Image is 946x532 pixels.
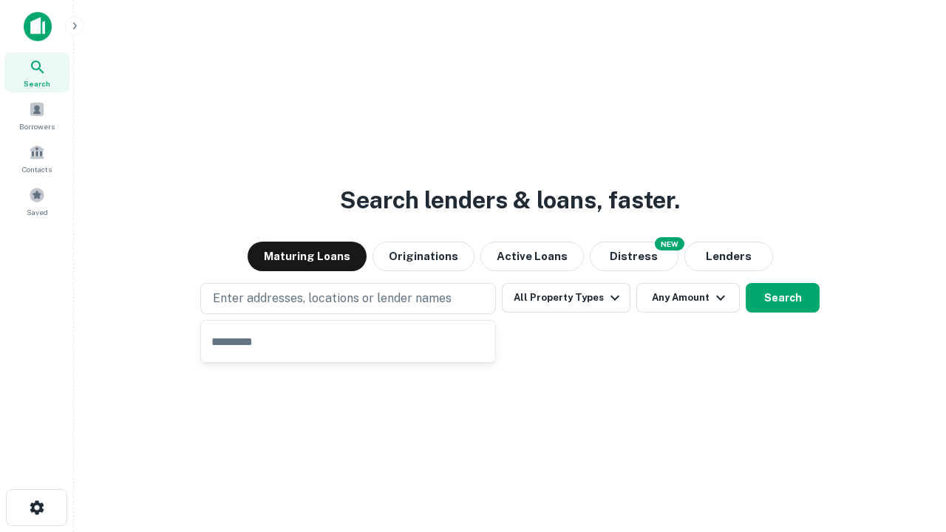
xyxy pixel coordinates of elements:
img: capitalize-icon.png [24,12,52,41]
span: Borrowers [19,120,55,132]
a: Contacts [4,138,69,178]
button: Lenders [684,242,773,271]
h3: Search lenders & loans, faster. [340,183,680,218]
button: Enter addresses, locations or lender names [200,283,496,314]
a: Search [4,52,69,92]
span: Contacts [22,163,52,175]
button: Search distressed loans with lien and other non-mortgage details. [590,242,678,271]
span: Search [24,78,50,89]
button: All Property Types [502,283,630,313]
iframe: Chat Widget [872,414,946,485]
button: Maturing Loans [248,242,367,271]
span: Saved [27,206,48,218]
div: NEW [655,237,684,250]
button: Any Amount [636,283,740,313]
button: Active Loans [480,242,584,271]
button: Search [746,283,820,313]
p: Enter addresses, locations or lender names [213,290,452,307]
button: Originations [372,242,474,271]
a: Saved [4,181,69,221]
a: Borrowers [4,95,69,135]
